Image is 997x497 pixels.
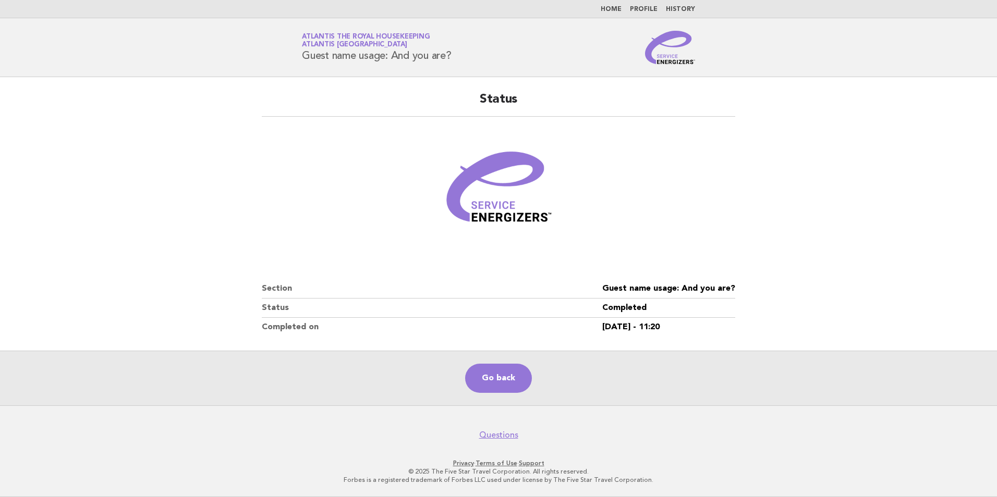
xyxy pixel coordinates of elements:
dt: Status [262,299,602,318]
a: Profile [630,6,658,13]
h2: Status [262,91,735,117]
a: Terms of Use [476,459,517,467]
p: Forbes is a registered trademark of Forbes LLC used under license by The Five Star Travel Corpora... [179,476,818,484]
dd: [DATE] - 11:20 [602,318,735,337]
a: Questions [479,430,518,440]
a: Support [519,459,544,467]
h1: Guest name usage: And you are? [302,34,452,61]
img: Service Energizers [645,31,695,64]
p: · · [179,459,818,467]
dt: Section [262,279,602,299]
a: Privacy [453,459,474,467]
dd: Guest name usage: And you are? [602,279,735,299]
a: Home [601,6,622,13]
img: Verified [436,129,561,254]
a: Go back [465,364,532,393]
a: Atlantis the Royal HousekeepingAtlantis [GEOGRAPHIC_DATA] [302,33,430,48]
dt: Completed on [262,318,602,337]
dd: Completed [602,299,735,318]
a: History [666,6,695,13]
p: © 2025 The Five Star Travel Corporation. All rights reserved. [179,467,818,476]
span: Atlantis [GEOGRAPHIC_DATA] [302,42,407,48]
